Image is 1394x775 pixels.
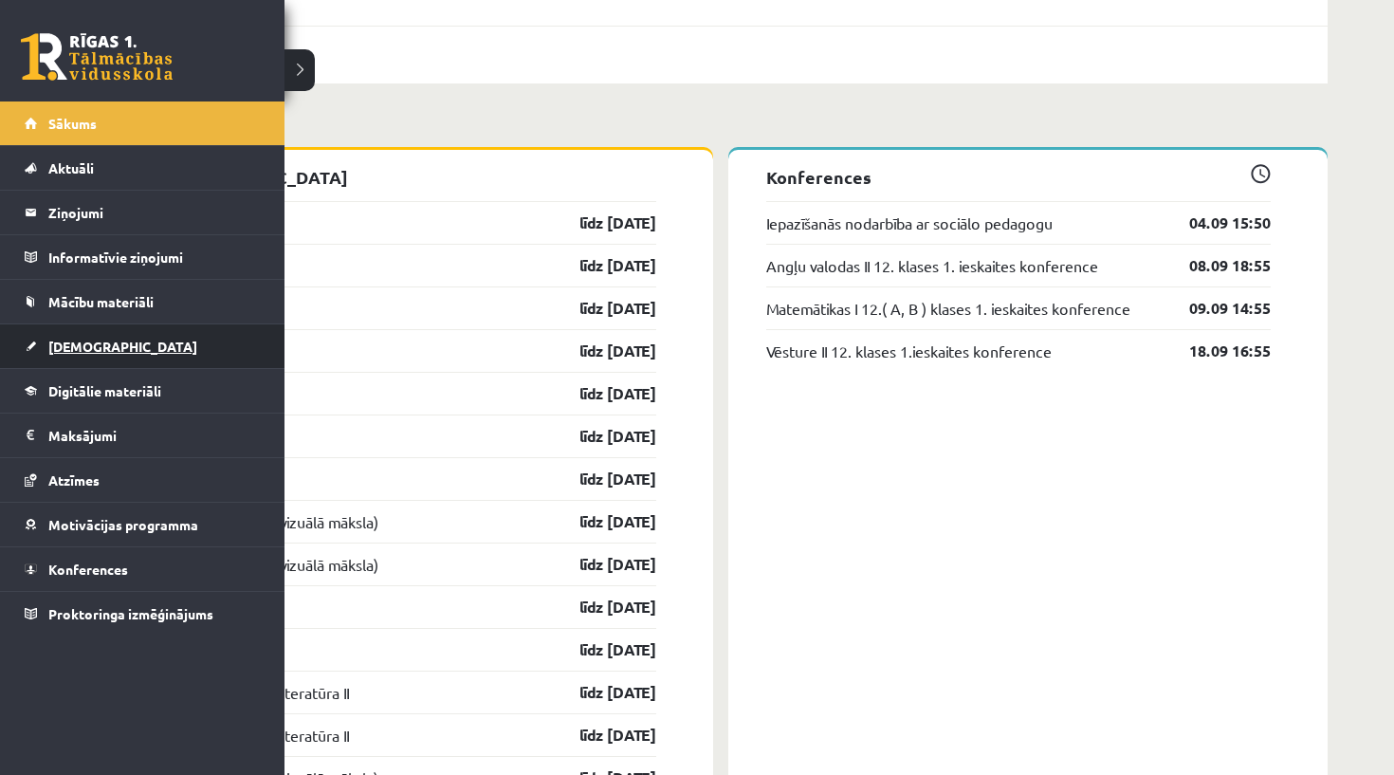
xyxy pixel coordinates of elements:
[766,297,1130,320] a: Matemātikas I 12.( A, B ) klases 1. ieskaites konference
[48,414,261,457] legend: Maksājumi
[48,235,261,279] legend: Informatīvie ziņojumi
[1161,254,1271,277] a: 08.09 18:55
[546,553,656,576] a: līdz [DATE]
[546,297,656,320] a: līdz [DATE]
[48,338,197,355] span: [DEMOGRAPHIC_DATA]
[546,681,656,704] a: līdz [DATE]
[25,101,261,145] a: Sākums
[48,191,261,234] legend: Ziņojumi
[766,212,1053,234] a: Iepazīšanās nodarbība ar sociālo pedagogu
[48,516,198,533] span: Motivācijas programma
[48,159,94,176] span: Aktuāli
[766,254,1098,277] a: Angļu valodas II 12. klases 1. ieskaites konference
[121,113,1320,138] p: Tuvākās aktivitātes
[48,382,161,399] span: Digitālie materiāli
[1161,212,1271,234] a: 04.09 15:50
[25,369,261,413] a: Digitālie materiāli
[546,382,656,405] a: līdz [DATE]
[766,164,1271,190] p: Konferences
[1161,340,1271,362] a: 18.09 16:55
[25,503,261,546] a: Motivācijas programma
[48,115,97,132] span: Sākums
[546,340,656,362] a: līdz [DATE]
[25,547,261,591] a: Konferences
[48,471,100,489] span: Atzīmes
[546,510,656,533] a: līdz [DATE]
[25,191,261,234] a: Ziņojumi
[25,414,261,457] a: Maksājumi
[546,638,656,661] a: līdz [DATE]
[48,561,128,578] span: Konferences
[546,212,656,234] a: līdz [DATE]
[25,146,261,190] a: Aktuāli
[1161,297,1271,320] a: 09.09 14:55
[546,596,656,618] a: līdz [DATE]
[21,33,173,81] a: Rīgas 1. Tālmācības vidusskola
[152,164,656,190] p: [DEMOGRAPHIC_DATA]
[25,235,261,279] a: Informatīvie ziņojumi
[25,280,261,323] a: Mācību materiāli
[546,468,656,490] a: līdz [DATE]
[546,724,656,747] a: līdz [DATE]
[546,254,656,277] a: līdz [DATE]
[546,425,656,448] a: līdz [DATE]
[766,340,1052,362] a: Vēsture II 12. klases 1.ieskaites konference
[25,324,261,368] a: [DEMOGRAPHIC_DATA]
[48,293,154,310] span: Mācību materiāli
[25,592,261,636] a: Proktoringa izmēģinājums
[25,458,261,502] a: Atzīmes
[48,605,213,622] span: Proktoringa izmēģinājums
